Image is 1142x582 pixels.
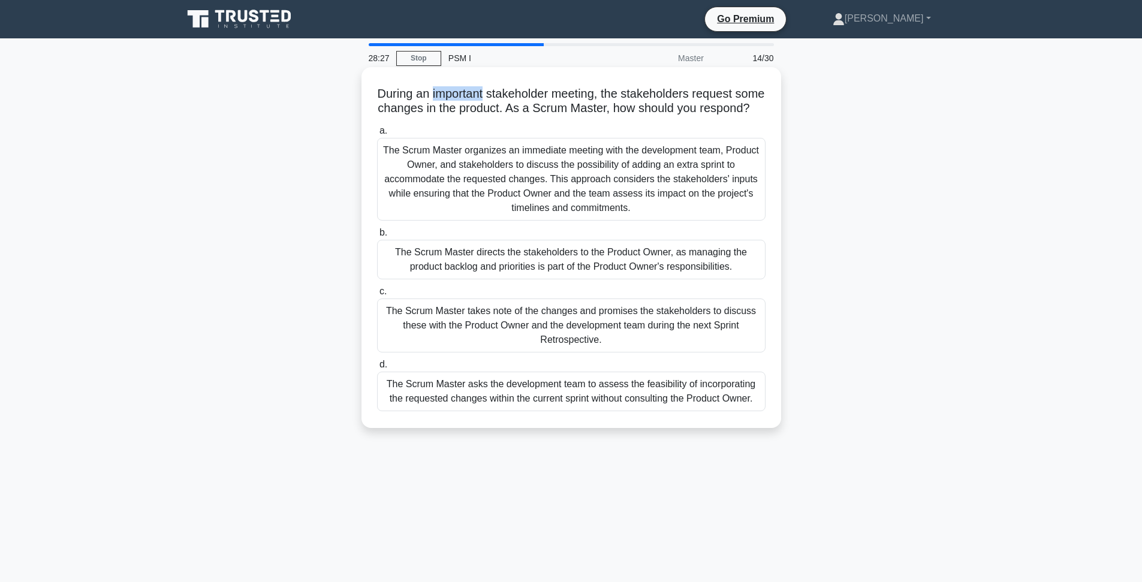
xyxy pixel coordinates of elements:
a: Go Premium [710,11,781,26]
div: Master [606,46,711,70]
a: Stop [396,51,441,66]
h5: During an important stakeholder meeting, the stakeholders request some changes in the product. As... [376,86,767,116]
div: 14/30 [711,46,781,70]
span: c. [379,286,387,296]
div: The Scrum Master organizes an immediate meeting with the development team, Product Owner, and sta... [377,138,766,221]
div: The Scrum Master directs the stakeholders to the Product Owner, as managing the product backlog a... [377,240,766,279]
div: The Scrum Master takes note of the changes and promises the stakeholders to discuss these with th... [377,298,766,352]
span: d. [379,359,387,369]
a: [PERSON_NAME] [804,7,960,31]
span: b. [379,227,387,237]
div: The Scrum Master asks the development team to assess the feasibility of incorporating the request... [377,372,766,411]
div: 28:27 [361,46,396,70]
span: a. [379,125,387,135]
div: PSM I [441,46,606,70]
